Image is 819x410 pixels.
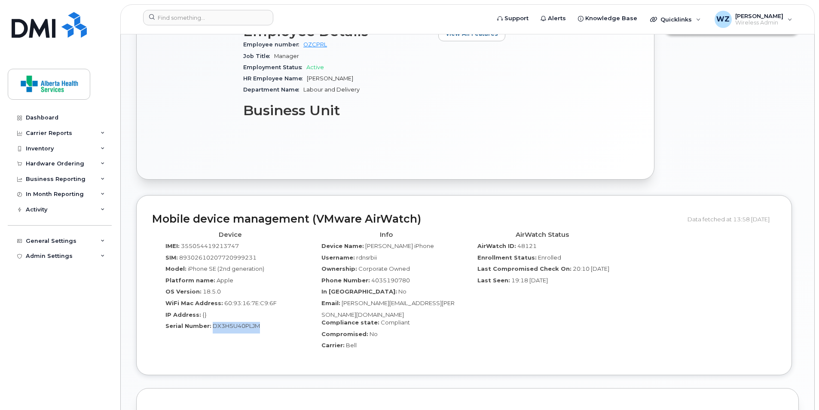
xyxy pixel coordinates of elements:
span: Enrolled [538,254,561,261]
span: [PERSON_NAME] iPhone [365,242,434,249]
label: Compromised: [321,330,368,338]
label: Last Seen: [477,276,510,285]
input: Find something... [143,10,273,25]
label: Serial Number: [165,322,211,330]
span: Labour and Delivery [303,86,360,93]
label: OS Version: [165,288,202,296]
h3: Business Unit [243,103,428,118]
span: Employment Status [243,64,306,70]
a: OZCPRL [303,41,327,48]
label: Phone Number: [321,276,370,285]
span: Quicklinks [660,16,692,23]
label: SIM: [165,254,178,262]
h4: Info [315,231,458,239]
span: 4035190780 [371,277,410,284]
h4: AirWatch Status [471,231,614,239]
span: Employee number [243,41,303,48]
label: Platform name: [165,276,215,285]
label: Last Compromised Check On: [477,265,571,273]
label: Username: [321,254,355,262]
span: Wireless Admin [735,19,783,26]
span: [PERSON_NAME] [307,75,353,82]
span: 60:93:16:7E:C9:6F [224,300,277,306]
label: WiFi Mac Address: [165,299,223,307]
span: Support [504,14,529,23]
h2: Mobile device management (VMware AirWatch) [152,213,681,225]
div: Wei Zhou [709,11,798,28]
span: 355054419213747 [181,242,239,249]
span: No [370,330,378,337]
div: Quicklinks [644,11,707,28]
span: DX3H5U40PLJM [213,322,260,329]
span: Compliant [381,319,410,326]
label: Model: [165,265,186,273]
span: Bell [346,342,357,349]
span: Alerts [548,14,566,23]
span: Knowledge Base [585,14,637,23]
span: Job Title [243,53,274,59]
span: Department Name [243,86,303,93]
span: 48121 [517,242,537,249]
span: 18.5.0 [203,288,221,295]
label: Carrier: [321,341,345,349]
h3: Employee Details [243,24,428,39]
span: iPhone SE (2nd generation) [188,265,264,272]
span: 19:18 [DATE] [511,277,548,284]
a: Knowledge Base [572,10,643,27]
h4: Device [159,231,302,239]
label: IMEI: [165,242,180,250]
span: [PERSON_NAME] [735,12,783,19]
span: 20:10 [DATE] [573,265,609,272]
label: Device Name: [321,242,364,250]
span: Apple [217,277,233,284]
span: HR Employee Name [243,75,307,82]
span: Corporate Owned [358,265,410,272]
label: IP Address: [165,311,201,319]
span: {} [202,311,207,318]
a: Support [491,10,535,27]
span: Active [306,64,324,70]
span: Manager [274,53,299,59]
div: Data fetched at 13:58 [DATE] [688,211,776,227]
span: WZ [716,14,730,24]
label: Email: [321,299,340,307]
span: [PERSON_NAME][EMAIL_ADDRESS][PERSON_NAME][DOMAIN_NAME] [321,300,455,318]
span: 89302610207720999231 [179,254,257,261]
label: Enrollment Status: [477,254,537,262]
label: Ownership: [321,265,357,273]
label: Compliance state: [321,318,379,327]
a: Alerts [535,10,572,27]
label: In [GEOGRAPHIC_DATA]: [321,288,397,296]
span: rdnsrbii [356,254,377,261]
label: AirWatch ID: [477,242,516,250]
span: No [398,288,406,295]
